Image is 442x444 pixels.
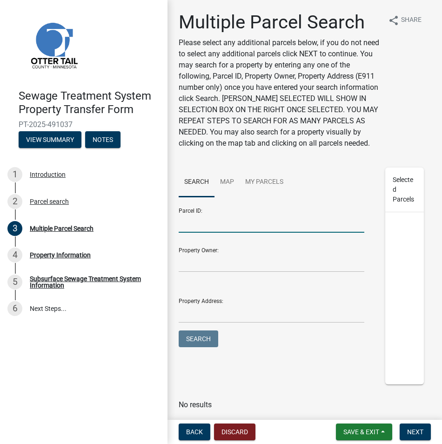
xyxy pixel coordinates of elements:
button: Next [400,424,431,440]
img: Otter Tail County, Minnesota [19,10,88,80]
button: Discard [214,424,255,440]
p: Please select any additional parcels below, if you do not need to select any additional parcels c... [179,37,381,149]
div: Property Information [30,252,91,258]
button: Save & Exit [336,424,392,440]
h4: Sewage Treatment System Property Transfer Form [19,89,160,116]
a: Map [214,168,240,197]
span: PT-2025-491037 [19,120,149,129]
span: Back [186,428,203,436]
div: 1 [7,167,22,182]
i: share [388,15,399,26]
div: Selected Parcels [385,168,424,212]
wm-modal-confirm: Notes [85,136,121,144]
button: shareShare [381,11,429,29]
div: Subsurface Sewage Treatment System Information [30,276,153,289]
div: 5 [7,275,22,289]
div: 2 [7,194,22,209]
div: Parcel search [30,198,69,205]
div: Multiple Parcel Search [30,225,94,232]
div: 4 [7,248,22,262]
div: 3 [7,221,22,236]
span: Share [401,15,422,26]
a: My Parcels [240,168,289,197]
span: Save & Exit [343,428,379,436]
button: Back [179,424,210,440]
button: Notes [85,131,121,148]
p: No results [179,399,431,410]
div: 6 [7,301,22,316]
h1: Multiple Parcel Search [179,11,381,34]
span: Next [407,428,423,436]
a: Search [179,168,214,197]
button: View Summary [19,131,81,148]
button: Search [179,330,218,347]
div: Introduction [30,171,66,178]
wm-modal-confirm: Summary [19,136,81,144]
